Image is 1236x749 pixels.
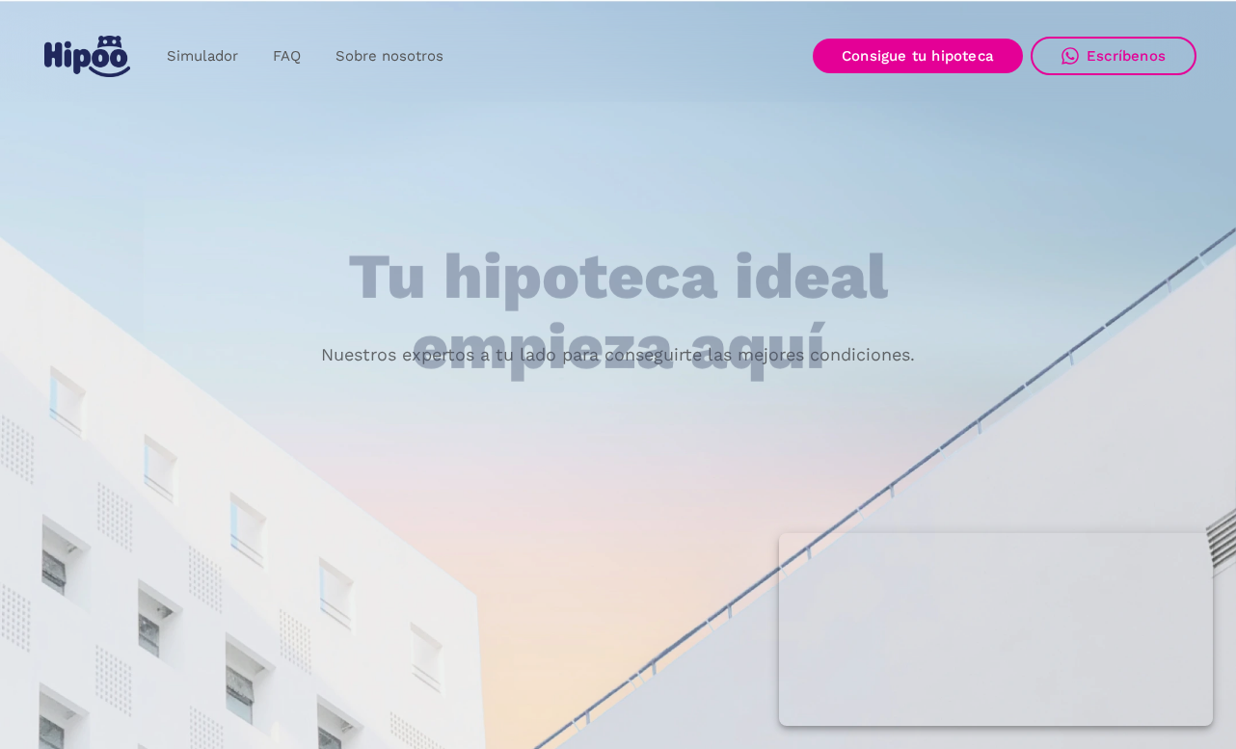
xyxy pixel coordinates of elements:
h1: Tu hipoteca ideal empieza aquí [253,242,983,382]
a: Sobre nosotros [318,38,461,75]
div: Escríbenos [1087,47,1166,65]
a: Simulador [149,38,255,75]
a: FAQ [255,38,318,75]
a: home [40,28,134,85]
a: Escríbenos [1031,37,1196,75]
a: Consigue tu hipoteca [813,39,1023,73]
